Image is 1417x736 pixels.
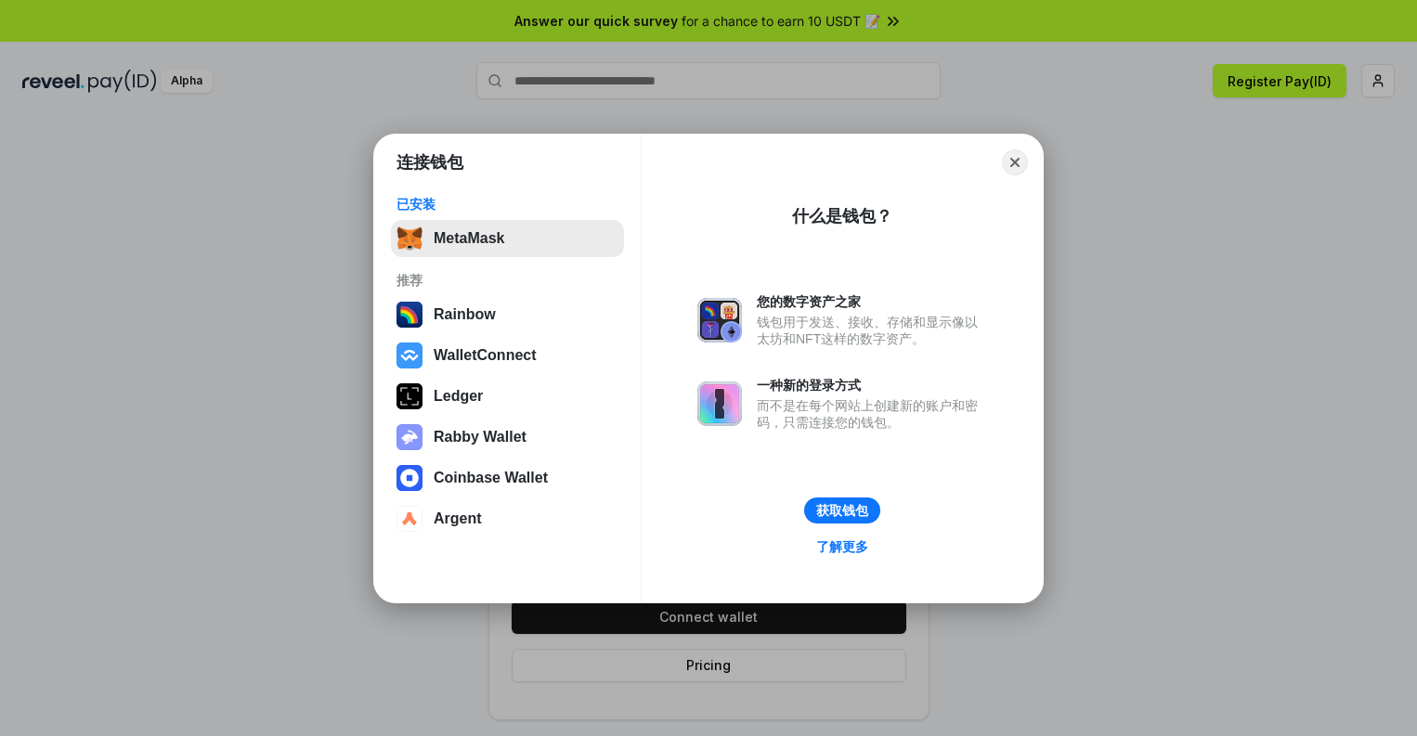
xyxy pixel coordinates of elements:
button: Ledger [391,378,624,415]
button: Argent [391,500,624,537]
img: svg+xml,%3Csvg%20xmlns%3D%22http%3A%2F%2Fwww.w3.org%2F2000%2Fsvg%22%20fill%3D%22none%22%20viewBox... [697,298,742,342]
a: 了解更多 [805,535,879,559]
img: svg+xml,%3Csvg%20fill%3D%22none%22%20height%3D%2233%22%20viewBox%3D%220%200%2035%2033%22%20width%... [396,226,422,252]
button: Coinbase Wallet [391,459,624,497]
div: Rabby Wallet [434,429,526,445]
div: 推荐 [396,272,618,289]
img: svg+xml,%3Csvg%20width%3D%2228%22%20height%3D%2228%22%20viewBox%3D%220%200%2028%2028%22%20fill%3D... [396,465,422,491]
div: 一种新的登录方式 [757,377,987,394]
div: 钱包用于发送、接收、存储和显示像以太坊和NFT这样的数字资产。 [757,314,987,347]
div: Argent [434,510,482,527]
div: 而不是在每个网站上创建新的账户和密码，只需连接您的钱包。 [757,397,987,431]
button: Rabby Wallet [391,419,624,456]
img: svg+xml,%3Csvg%20width%3D%2228%22%20height%3D%2228%22%20viewBox%3D%220%200%2028%2028%22%20fill%3D... [396,506,422,532]
div: 什么是钱包？ [792,205,892,227]
button: Rainbow [391,296,624,333]
div: WalletConnect [434,347,537,364]
button: 获取钱包 [804,497,880,523]
div: Rainbow [434,306,496,323]
button: Close [1002,149,1028,175]
h1: 连接钱包 [396,151,463,174]
div: Coinbase Wallet [434,470,548,486]
div: 获取钱包 [816,502,868,519]
div: 已安装 [396,196,618,213]
div: Ledger [434,388,483,405]
div: MetaMask [434,230,504,247]
div: 了解更多 [816,538,868,555]
button: MetaMask [391,220,624,257]
img: svg+xml,%3Csvg%20width%3D%2228%22%20height%3D%2228%22%20viewBox%3D%220%200%2028%2028%22%20fill%3D... [396,342,422,368]
div: 您的数字资产之家 [757,293,987,310]
button: WalletConnect [391,337,624,374]
img: svg+xml,%3Csvg%20width%3D%22120%22%20height%3D%22120%22%20viewBox%3D%220%200%20120%20120%22%20fil... [396,302,422,328]
img: svg+xml,%3Csvg%20xmlns%3D%22http%3A%2F%2Fwww.w3.org%2F2000%2Fsvg%22%20fill%3D%22none%22%20viewBox... [396,424,422,450]
img: svg+xml,%3Csvg%20xmlns%3D%22http%3A%2F%2Fwww.w3.org%2F2000%2Fsvg%22%20width%3D%2228%22%20height%3... [396,383,422,409]
img: svg+xml,%3Csvg%20xmlns%3D%22http%3A%2F%2Fwww.w3.org%2F2000%2Fsvg%22%20fill%3D%22none%22%20viewBox... [697,381,742,426]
